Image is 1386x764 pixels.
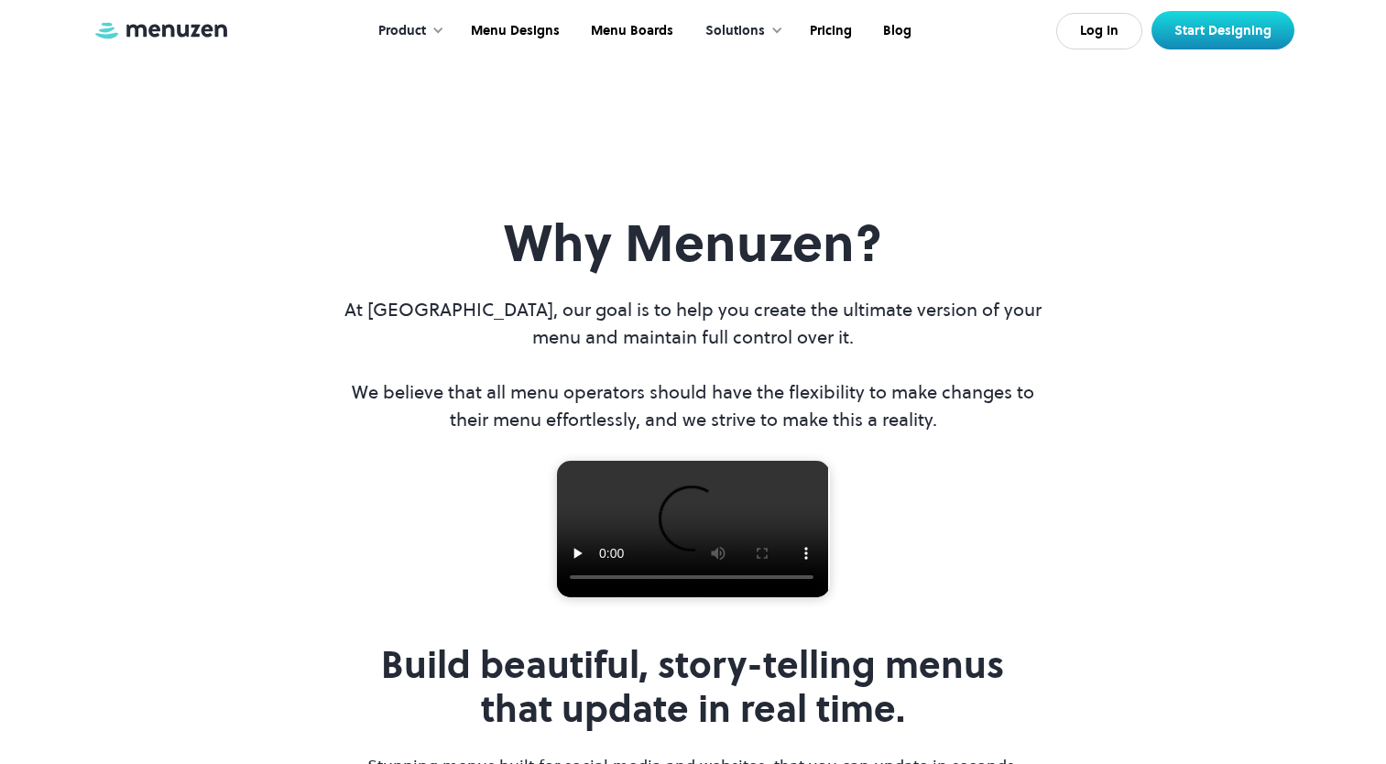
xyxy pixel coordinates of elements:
[792,3,866,60] a: Pricing
[1056,13,1142,49] a: Log In
[343,643,1043,731] h3: Build beautiful, story-telling menus that update in real time.
[453,3,573,60] a: Menu Designs
[342,213,1045,274] h3: Why Menuzen?
[687,3,792,60] div: Solutions
[342,296,1045,461] p: At [GEOGRAPHIC_DATA], our goal is to help you create the ultimate version of your menu and mainta...
[573,3,687,60] a: Menu Boards
[360,3,453,60] div: Product
[1151,11,1294,49] a: Start Designing
[378,21,426,41] div: Product
[866,3,925,60] a: Blog
[705,21,765,41] div: Solutions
